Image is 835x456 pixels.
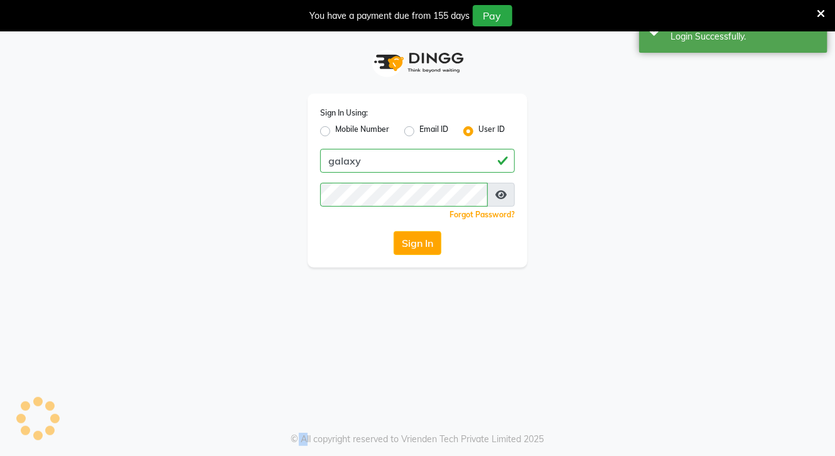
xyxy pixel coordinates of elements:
[335,124,389,139] label: Mobile Number
[367,44,468,81] img: logo1.svg
[478,124,505,139] label: User ID
[671,30,818,43] div: Login Successfully.
[320,107,368,119] label: Sign In Using:
[394,231,441,255] button: Sign In
[320,183,488,207] input: Username
[473,5,512,26] button: Pay
[419,124,448,139] label: Email ID
[450,210,515,219] a: Forgot Password?
[320,149,515,173] input: Username
[310,9,470,23] div: You have a payment due from 155 days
